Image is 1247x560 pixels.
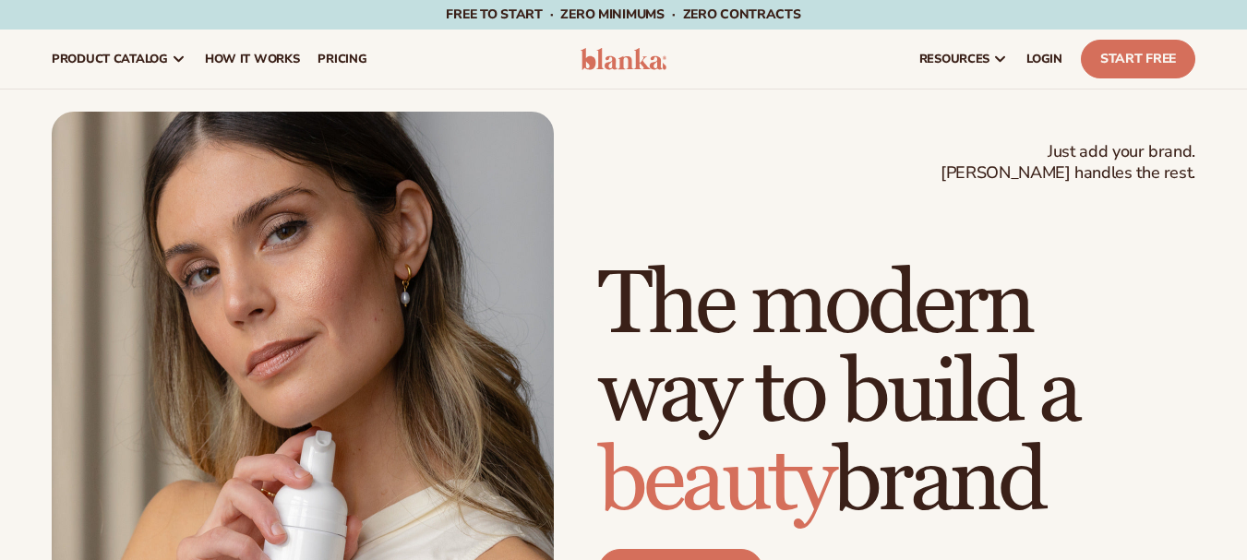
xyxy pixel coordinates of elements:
img: logo [581,48,667,70]
a: pricing [308,30,376,89]
a: LOGIN [1017,30,1072,89]
span: beauty [598,428,833,536]
span: resources [919,52,989,66]
h1: The modern way to build a brand [598,261,1195,527]
span: Free to start · ZERO minimums · ZERO contracts [446,6,800,23]
a: Start Free [1081,40,1195,78]
a: product catalog [42,30,196,89]
span: pricing [318,52,366,66]
span: How It Works [205,52,300,66]
span: product catalog [52,52,168,66]
span: Just add your brand. [PERSON_NAME] handles the rest. [941,141,1195,185]
span: LOGIN [1026,52,1062,66]
a: How It Works [196,30,309,89]
a: resources [910,30,1017,89]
